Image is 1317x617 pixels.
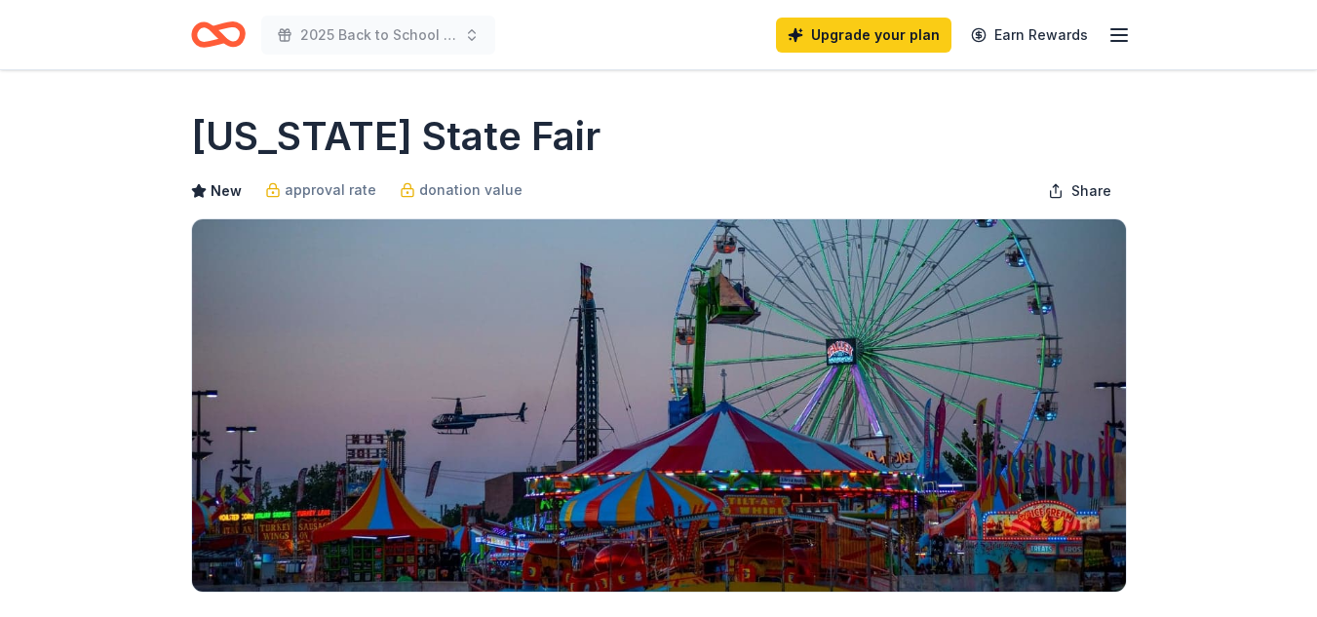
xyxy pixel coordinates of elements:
a: approval rate [265,178,376,202]
span: approval rate [285,178,376,202]
a: donation value [400,178,523,202]
img: Image for Ohio State Fair [192,219,1126,592]
h1: [US_STATE] State Fair [191,109,600,164]
span: donation value [419,178,523,202]
a: Earn Rewards [959,18,1100,53]
button: Share [1032,172,1127,211]
button: 2025 Back to School Backpack Distribution ([PERSON_NAME][GEOGRAPHIC_DATA]) [261,16,495,55]
a: Upgrade your plan [776,18,951,53]
a: Home [191,12,246,58]
span: Share [1071,179,1111,203]
span: 2025 Back to School Backpack Distribution ([PERSON_NAME][GEOGRAPHIC_DATA]) [300,23,456,47]
span: New [211,179,242,203]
